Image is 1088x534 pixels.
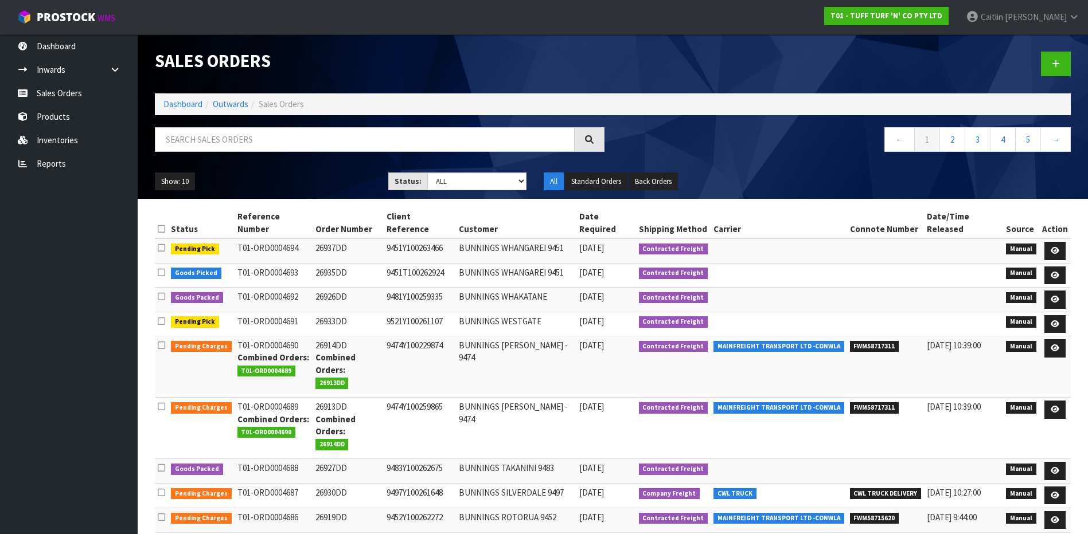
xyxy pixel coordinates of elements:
[168,207,235,238] th: Status
[639,268,708,279] span: Contracted Freight
[1039,207,1071,238] th: Action
[713,402,844,414] span: MAINFREIGHT TRANSPORT LTD -CONWLA
[315,439,349,450] span: 26914DD
[313,312,384,336] td: 26933DD
[313,288,384,312] td: 26926DD
[1040,127,1071,152] a: →
[850,513,899,524] span: FWM58715620
[579,512,604,523] span: [DATE]
[1006,292,1036,304] span: Manual
[884,127,915,152] a: ←
[1006,513,1036,524] span: Manual
[456,207,576,238] th: Customer
[456,312,576,336] td: BUNNINGS WESTGATE
[235,312,313,336] td: T01-ORD0004691
[235,483,313,508] td: T01-ORD0004687
[850,488,922,500] span: CWL TRUCK DELIVERY
[213,99,248,109] a: Outwards
[1006,464,1036,475] span: Manual
[914,127,940,152] a: 1
[830,11,942,21] strong: T01 - TUFF TURF 'N' CO PTY LTD
[927,512,977,523] span: [DATE] 9:44:00
[965,127,990,152] a: 3
[579,267,604,278] span: [DATE]
[622,127,1071,155] nav: Page navigation
[384,312,455,336] td: 9521Y100261107
[98,13,115,23] small: WMS
[384,508,455,532] td: 9452Y100262272
[384,459,455,484] td: 9483Y100262675
[237,366,296,377] span: T01-ORD0004689
[171,402,232,414] span: Pending Charges
[456,263,576,288] td: BUNNINGS WHANGAREI 9451
[639,464,708,475] span: Contracted Freight
[639,402,708,414] span: Contracted Freight
[235,336,313,398] td: T01-ORD0004690
[981,11,1003,22] span: Caitlin
[259,99,304,109] span: Sales Orders
[171,268,221,279] span: Goods Picked
[315,414,356,437] strong: Combined Orders:
[1003,207,1039,238] th: Source
[847,207,925,238] th: Connote Number
[1015,127,1041,152] a: 5
[579,487,604,498] span: [DATE]
[576,207,636,238] th: Date Required
[313,508,384,532] td: 26919DD
[235,263,313,288] td: T01-ORD0004693
[713,513,844,524] span: MAINFREIGHT TRANSPORT LTD -CONWLA
[171,244,219,255] span: Pending Pick
[37,10,95,25] span: ProStock
[639,488,700,500] span: Company Freight
[313,459,384,484] td: 26927DD
[639,316,708,328] span: Contracted Freight
[990,127,1016,152] a: 4
[384,238,455,263] td: 9451Y100263466
[237,352,309,363] strong: Combined Orders:
[235,508,313,532] td: T01-ORD0004686
[315,352,356,375] strong: Combined Orders:
[171,341,232,352] span: Pending Charges
[636,207,711,238] th: Shipping Method
[155,52,605,71] h1: Sales Orders
[163,99,202,109] a: Dashboard
[235,288,313,312] td: T01-ORD0004692
[155,127,575,152] input: Search sales orders
[456,459,576,484] td: BUNNINGS TAKANINI 9483
[456,483,576,508] td: BUNNINGS SILVERDALE 9497
[171,464,223,475] span: Goods Packed
[579,340,604,351] span: [DATE]
[927,340,981,351] span: [DATE] 10:39:00
[924,207,1003,238] th: Date/Time Released
[1006,316,1036,328] span: Manual
[579,291,604,302] span: [DATE]
[544,172,564,191] button: All
[17,10,32,24] img: cube-alt.png
[713,341,844,352] span: MAINFREIGHT TRANSPORT LTD -CONWLA
[171,316,219,328] span: Pending Pick
[927,401,981,412] span: [DATE] 10:39:00
[395,176,422,186] strong: Status:
[237,414,309,425] strong: Combined Orders:
[313,207,384,238] th: Order Number
[579,242,604,253] span: [DATE]
[313,263,384,288] td: 26935DD
[456,238,576,263] td: BUNNINGS WHANGAREI 9451
[384,207,455,238] th: Client Reference
[1006,402,1036,414] span: Manual
[713,488,756,500] span: CWL TRUCK
[313,238,384,263] td: 26937DD
[456,336,576,398] td: BUNNINGS [PERSON_NAME] - 9474
[384,483,455,508] td: 9497Y100261648
[384,336,455,398] td: 9474Y100229874
[315,378,349,389] span: 26913DD
[1006,244,1036,255] span: Manual
[235,459,313,484] td: T01-ORD0004688
[927,487,981,498] span: [DATE] 10:27:00
[384,398,455,459] td: 9474Y100259865
[171,513,232,524] span: Pending Charges
[1006,488,1036,500] span: Manual
[313,398,384,459] td: 26913DD
[313,336,384,398] td: 26914DD
[235,238,313,263] td: T01-ORD0004694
